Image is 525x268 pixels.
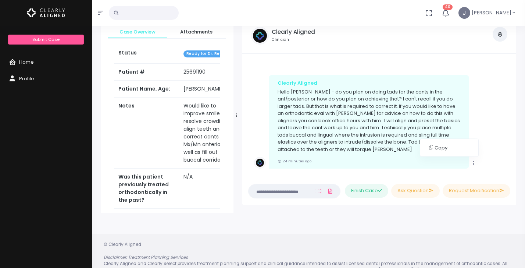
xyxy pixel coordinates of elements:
[326,184,335,198] a: Add Files
[114,209,179,257] th: Are you planning any restorative/esthetic treatment? If yes, what are you planning?
[179,169,239,209] td: N/A
[443,4,453,10] span: 40
[114,98,179,169] th: Notes
[458,7,470,19] span: J
[32,36,60,42] span: Submit Case
[179,64,239,81] td: 25691190
[19,75,34,82] span: Profile
[278,88,460,153] p: Hello [PERSON_NAME] - do you plan on doing tads for the cants in the ant/posterior or how do you ...
[179,209,239,257] td: No
[114,169,179,209] th: Was this patient previously treated orthodontically in the past?
[27,5,65,21] img: Logo Horizontal
[278,80,460,87] div: Clearly Aligned
[272,29,315,35] h5: Clearly Aligned
[114,28,161,36] span: Case Overview
[179,81,239,98] td: [PERSON_NAME], 51
[313,188,323,194] a: Add Loom Video
[179,98,239,169] td: Would like to improve smile: resolve crowding, align teeth and correct cants Mx/Mn anterior, as w...
[19,59,34,66] span: Home
[8,35,83,45] a: Submit Case
[272,37,315,43] small: Clinician
[101,18,233,213] div: scrollable content
[278,159,311,163] small: 24 minutes ago
[248,60,510,171] div: scrollable content
[183,50,232,57] span: Ready for Dr. Review
[420,142,478,154] a: Copy
[104,254,188,260] em: Disclaimer: Treatment Planning Services
[114,81,179,98] th: Patient Name, Age:
[443,184,510,198] button: Request Modification
[114,63,179,81] th: Patient #
[472,9,511,17] span: [PERSON_NAME]
[391,184,440,198] button: Ask Question
[173,28,220,36] span: Attachments
[114,45,179,63] th: Status
[345,184,388,198] button: Finish Case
